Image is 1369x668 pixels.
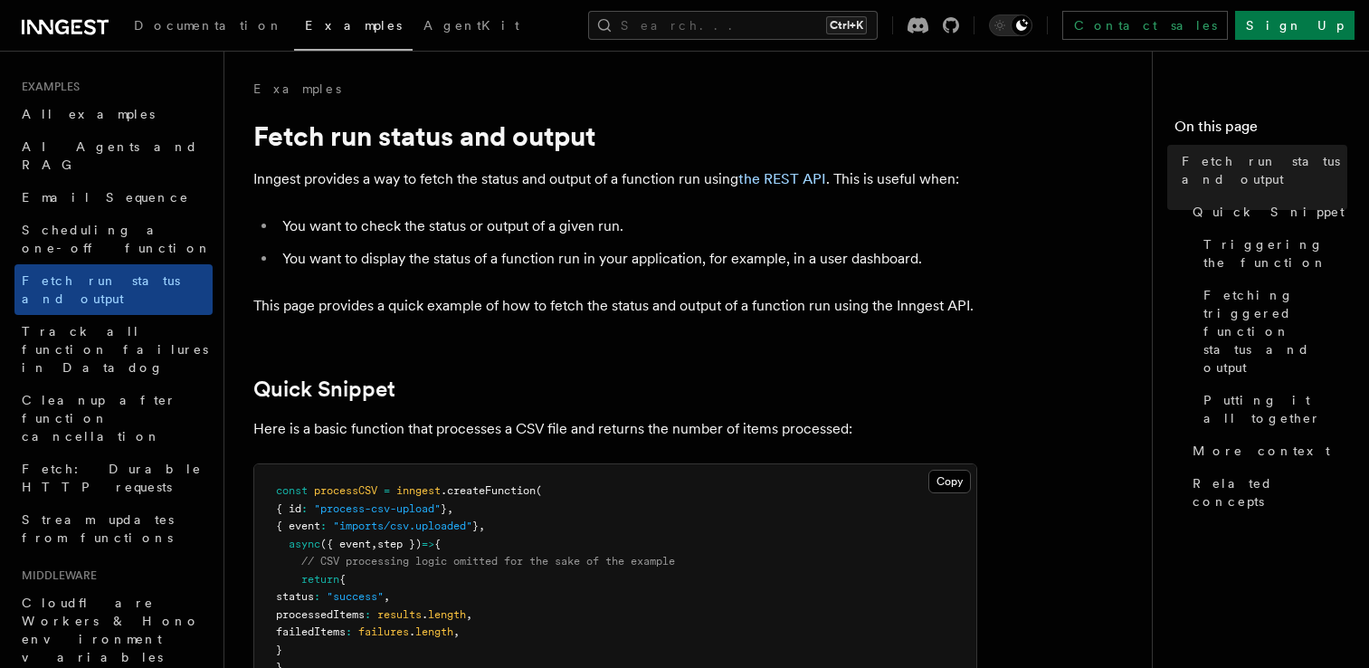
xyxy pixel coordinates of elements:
span: Email Sequence [22,190,189,205]
a: Scheduling a one-off function [14,214,213,264]
a: Examples [253,80,341,98]
span: , [466,608,472,621]
span: Examples [14,80,80,94]
li: You want to check the status or output of a given run. [277,214,977,239]
span: ( [536,484,542,497]
span: , [371,538,377,550]
span: Fetch run status and output [22,273,180,306]
span: processedItems [276,608,365,621]
span: } [441,502,447,515]
span: ({ event [320,538,371,550]
p: This page provides a quick example of how to fetch the status and output of a function run using ... [253,293,977,319]
button: Toggle dark mode [989,14,1032,36]
a: AgentKit [413,5,530,49]
span: , [447,502,453,515]
span: : [301,502,308,515]
a: Track all function failures in Datadog [14,315,213,384]
span: : [314,590,320,603]
span: // CSV processing logic omitted for the sake of the example [301,555,675,568]
kbd: Ctrl+K [826,16,867,34]
a: Sign Up [1235,11,1355,40]
span: Putting it all together [1203,391,1347,427]
a: Fetching triggered function status and output [1196,279,1347,384]
span: { [339,573,346,586]
span: step }) [377,538,422,550]
span: { event [276,520,320,532]
span: Middleware [14,568,97,583]
a: Cleanup after function cancellation [14,384,213,453]
a: Quick Snippet [1185,196,1347,228]
h4: On this page [1174,116,1347,145]
span: . [409,625,415,638]
span: Fetch: Durable HTTP requests [22,462,202,494]
span: Examples [305,18,402,33]
span: : [346,625,352,638]
span: "success" [327,590,384,603]
span: , [479,520,485,532]
a: Related concepts [1185,467,1347,518]
a: the REST API [738,170,826,187]
span: "process-csv-upload" [314,502,441,515]
span: Scheduling a one-off function [22,223,212,255]
span: = [384,484,390,497]
span: status [276,590,314,603]
span: const [276,484,308,497]
span: } [472,520,479,532]
span: : [320,520,327,532]
a: Quick Snippet [253,377,395,402]
p: Inngest provides a way to fetch the status and output of a function run using . This is useful when: [253,167,977,192]
span: Triggering the function [1203,235,1347,272]
span: inngest [396,484,441,497]
a: Documentation [123,5,294,49]
a: Email Sequence [14,181,213,214]
span: length [415,625,453,638]
a: Contact sales [1062,11,1228,40]
span: Fetch run status and output [1182,152,1347,188]
span: All examples [22,107,155,121]
span: return [301,573,339,586]
span: { [434,538,441,550]
span: Quick Snippet [1193,203,1345,221]
span: processCSV [314,484,377,497]
a: AI Agents and RAG [14,130,213,181]
span: Documentation [134,18,283,33]
li: You want to display the status of a function run in your application, for example, in a user dash... [277,246,977,272]
span: Related concepts [1193,474,1347,511]
span: Stream updates from functions [22,512,174,545]
a: More context [1185,434,1347,467]
a: Triggering the function [1196,228,1347,279]
span: AI Agents and RAG [22,139,198,172]
a: Fetch run status and output [1174,145,1347,196]
button: Copy [928,470,971,493]
span: : [365,608,371,621]
span: results [377,608,422,621]
p: Here is a basic function that processes a CSV file and returns the number of items processed: [253,416,977,442]
span: Cleanup after function cancellation [22,393,176,444]
span: . [422,608,428,621]
a: Putting it all together [1196,384,1347,434]
span: { id [276,502,301,515]
a: All examples [14,98,213,130]
span: AgentKit [423,18,519,33]
a: Examples [294,5,413,51]
span: , [453,625,460,638]
span: , [384,590,390,603]
span: async [289,538,320,550]
span: length [428,608,466,621]
span: } [276,644,282,656]
h1: Fetch run status and output [253,119,977,152]
span: More context [1193,442,1330,460]
span: "imports/csv.uploaded" [333,520,472,532]
span: failures [358,625,409,638]
a: Stream updates from functions [14,503,213,554]
button: Search...Ctrl+K [588,11,878,40]
span: failedItems [276,625,346,638]
span: Cloudflare Workers & Hono environment variables [22,596,200,664]
a: Fetch run status and output [14,264,213,315]
span: Fetching triggered function status and output [1203,286,1347,377]
span: => [422,538,434,550]
span: .createFunction [441,484,536,497]
a: Fetch: Durable HTTP requests [14,453,213,503]
span: Track all function failures in Datadog [22,324,208,375]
